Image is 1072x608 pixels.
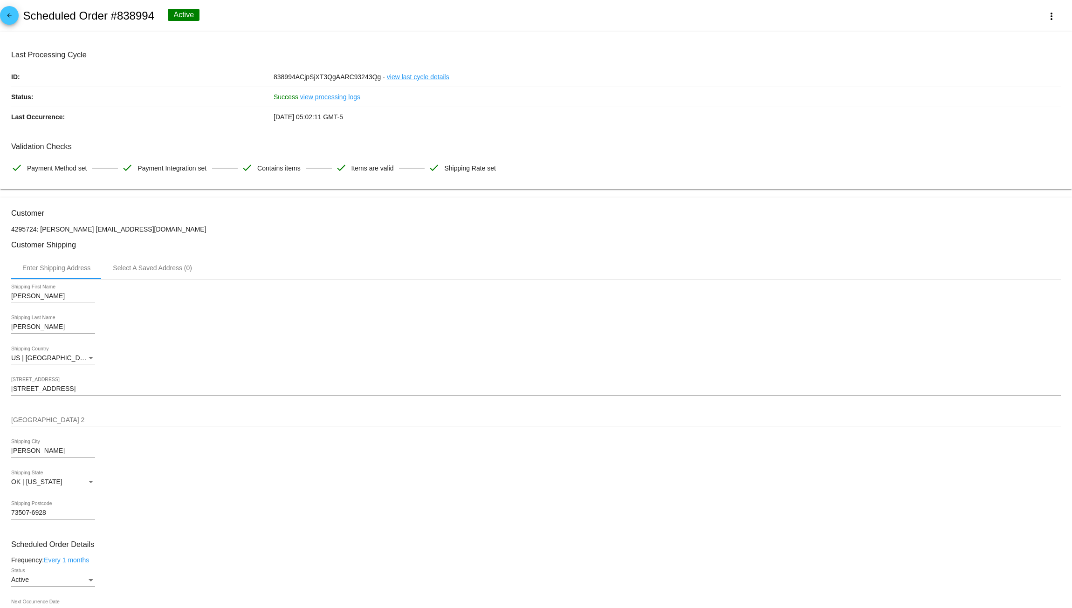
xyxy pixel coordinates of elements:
[4,12,15,23] mat-icon: arrow_back
[11,107,274,127] p: Last Occurrence:
[274,73,385,81] span: 838994ACjpSjXT3QgAARC93243Qg -
[11,240,1061,249] h3: Customer Shipping
[336,162,347,173] mat-icon: check
[11,417,1061,424] input: Shipping Street 2
[27,158,87,178] span: Payment Method set
[428,162,440,173] mat-icon: check
[11,293,95,300] input: Shipping First Name
[11,385,1061,393] input: Shipping Street 1
[11,355,95,362] mat-select: Shipping Country
[11,87,274,107] p: Status:
[11,447,95,455] input: Shipping City
[351,158,394,178] span: Items are valid
[137,158,206,178] span: Payment Integration set
[23,9,154,22] h2: Scheduled Order #838994
[11,209,1061,218] h3: Customer
[11,225,1061,233] p: 4295724: [PERSON_NAME] [EMAIL_ADDRESS][DOMAIN_NAME]
[257,158,301,178] span: Contains items
[11,509,95,517] input: Shipping Postcode
[1046,11,1057,22] mat-icon: more_vert
[11,323,95,331] input: Shipping Last Name
[11,478,95,486] mat-select: Shipping State
[122,162,133,173] mat-icon: check
[11,67,274,87] p: ID:
[274,113,343,121] span: [DATE] 05:02:11 GMT-5
[11,478,62,485] span: OK | [US_STATE]
[444,158,496,178] span: Shipping Rate set
[22,264,90,272] div: Enter Shipping Address
[387,67,449,87] a: view last cycle details
[44,556,89,564] a: Every 1 months
[300,87,360,107] a: view processing logs
[11,576,29,583] span: Active
[274,93,298,101] span: Success
[11,162,22,173] mat-icon: check
[11,50,1061,59] h3: Last Processing Cycle
[168,9,199,21] div: Active
[11,354,94,362] span: US | [GEOGRAPHIC_DATA]
[11,556,1061,564] div: Frequency:
[11,576,95,584] mat-select: Status
[11,142,1061,151] h3: Validation Checks
[11,540,1061,549] h3: Scheduled Order Details
[241,162,253,173] mat-icon: check
[113,264,192,272] div: Select A Saved Address (0)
